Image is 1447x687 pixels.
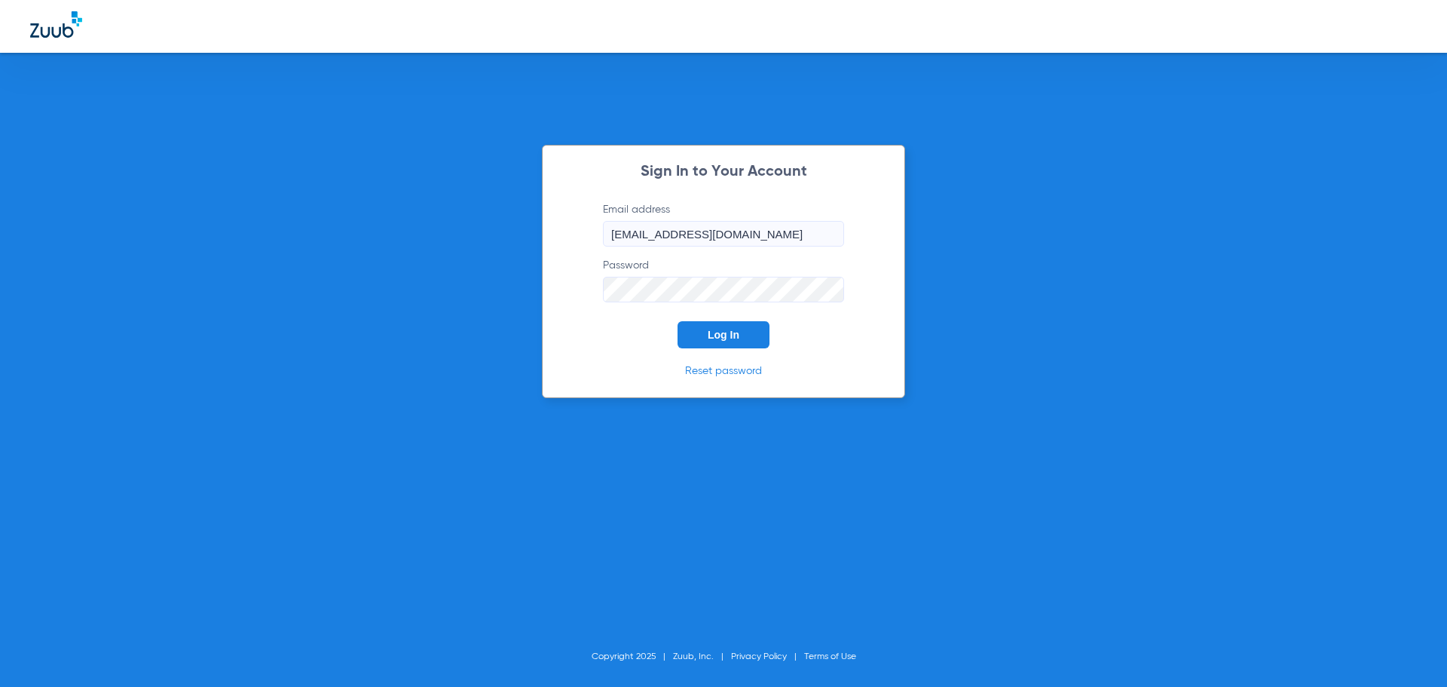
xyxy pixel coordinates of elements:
[708,329,739,341] span: Log In
[678,321,769,348] button: Log In
[603,202,844,247] label: Email address
[731,652,787,661] a: Privacy Policy
[804,652,856,661] a: Terms of Use
[673,649,731,664] li: Zuub, Inc.
[580,164,867,179] h2: Sign In to Your Account
[603,277,844,302] input: Password
[685,366,762,376] a: Reset password
[1372,615,1447,687] iframe: Chat Widget
[603,258,844,302] label: Password
[592,649,673,664] li: Copyright 2025
[30,11,82,38] img: Zuub Logo
[603,221,844,247] input: Email address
